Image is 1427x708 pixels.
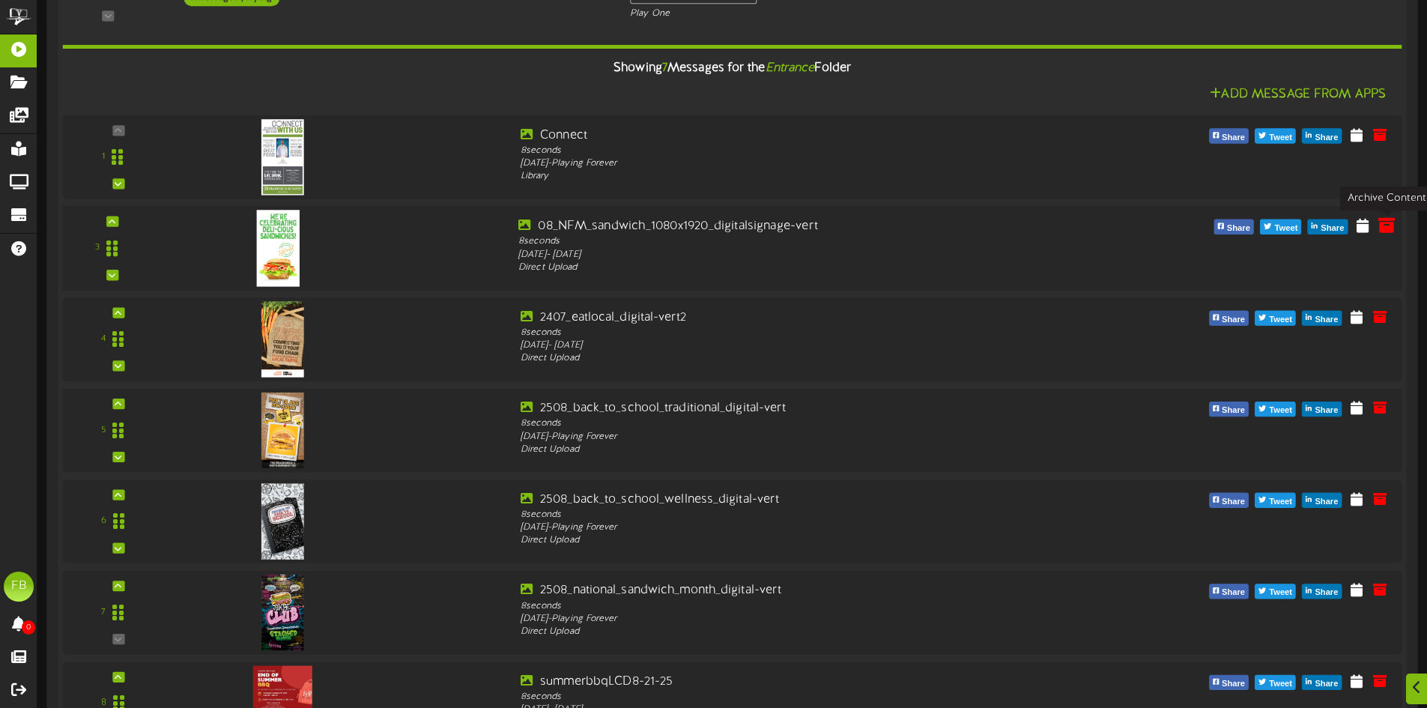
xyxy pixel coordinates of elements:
span: Share [1219,494,1248,510]
div: Direct Upload [521,626,1056,638]
div: 2508_national_sandwich_month_digital-vert [521,582,1056,599]
span: Tweet [1266,676,1295,692]
span: Tweet [1266,130,1295,146]
button: Tweet [1255,493,1296,508]
div: Direct Upload [521,534,1056,547]
button: Share [1209,311,1249,326]
button: Share [1209,493,1249,508]
div: 08_NFM_sandwich_1080x1920_digitalsignage-vert [518,218,1059,235]
span: 0 [22,620,35,635]
img: 1be0d843-228c-4652-9730-f1b7c96bf6bd.jpg [261,483,304,559]
div: [DATE] - [DATE] [521,339,1056,352]
span: Tweet [1266,312,1295,328]
div: 8 seconds [521,145,1056,157]
span: Tweet [1266,584,1295,601]
button: Add Message From Apps [1205,85,1390,104]
i: Entrance [766,62,815,76]
span: Tweet [1271,220,1300,237]
span: Share [1312,130,1341,146]
button: Share [1302,129,1342,144]
button: Tweet [1260,220,1301,235]
button: Share [1302,584,1342,599]
button: Share [1302,402,1342,417]
span: 7 [662,62,667,76]
div: FB [4,572,34,602]
button: Tweet [1255,402,1296,417]
span: Share [1219,676,1248,692]
button: Share [1209,584,1249,599]
button: Share [1308,220,1348,235]
img: f45e7196-b86f-4fdf-8bb3-07a756dd6eed.jpg [261,301,304,377]
div: Showing Messages for the Folder [51,52,1413,85]
span: Share [1219,402,1248,419]
button: Share [1302,311,1342,326]
button: Share [1214,220,1254,235]
span: Share [1312,312,1341,328]
img: c8cfc79b-1d31-42b6-8b04-b72a8a607cd1.jpg [261,575,304,650]
span: Share [1312,676,1341,692]
div: [DATE] - Playing Forever [521,613,1056,626]
button: Tweet [1255,311,1296,326]
img: 860bdce0-a64d-46d5-bc1e-2ce5f22c0aa8connect.jpg [261,119,304,195]
div: [DATE] - Playing Forever [521,157,1056,170]
div: 2508_back_to_school_wellness_digital-vert [521,491,1056,509]
div: 8 seconds [521,509,1056,521]
div: [DATE] - Playing Forever [521,521,1056,534]
div: Direct Upload [518,261,1059,275]
button: Share [1302,493,1342,508]
span: Tweet [1266,402,1295,419]
div: Play One [630,8,948,21]
div: Direct Upload [521,352,1056,365]
span: Tweet [1266,494,1295,510]
button: Share [1209,402,1249,417]
div: Direct Upload [521,444,1056,456]
span: Share [1318,220,1347,237]
button: Tweet [1255,675,1296,690]
img: c3c99fb6-b417-40ca-8986-bd8e4286803a.jpg [257,210,300,286]
div: 8 seconds [521,691,1056,704]
div: Library [521,170,1056,183]
div: 8 seconds [521,327,1056,339]
span: Share [1312,584,1341,601]
button: Tweet [1255,129,1296,144]
div: 6 [101,515,106,527]
span: Share [1312,402,1341,419]
span: Share [1219,312,1248,328]
div: 8 seconds [518,235,1059,249]
button: Share [1209,129,1249,144]
button: Share [1302,675,1342,690]
span: Share [1219,130,1248,146]
button: Share [1209,675,1249,690]
span: Share [1224,220,1253,237]
img: 3818fa9d-5604-4e01-ad8f-e654a2356b7a.jpg [261,393,304,468]
div: [DATE] - Playing Forever [521,431,1056,444]
span: Share [1312,494,1341,510]
div: summerbbqLCD8-21-25 [521,674,1056,691]
button: Tweet [1255,584,1296,599]
span: Share [1219,584,1248,601]
div: 8 seconds [521,417,1056,430]
div: [DATE] - [DATE] [518,248,1059,261]
div: 8 seconds [521,599,1056,612]
div: 2407_eatlocal_digital-vert2 [521,309,1056,326]
div: 2508_back_to_school_traditional_digital-vert [521,400,1056,417]
div: Connect [521,127,1056,144]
